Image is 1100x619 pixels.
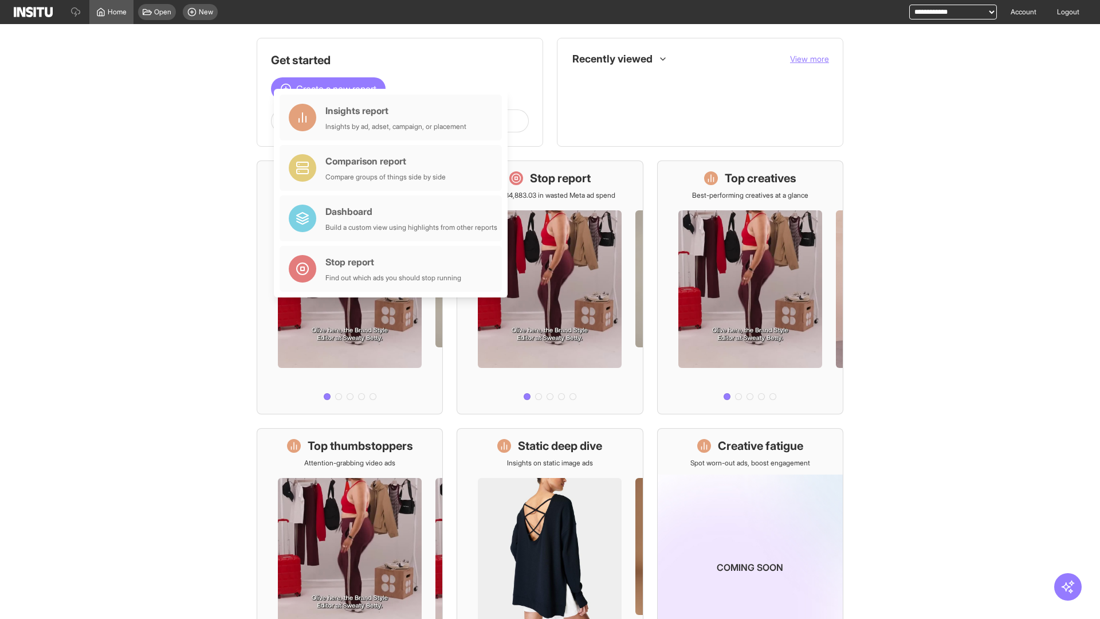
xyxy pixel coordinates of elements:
div: Find out which ads you should stop running [325,273,461,283]
p: Attention-grabbing video ads [304,459,395,468]
span: New [199,7,213,17]
button: Create a new report [271,77,386,100]
span: Create a new report [296,82,376,96]
h1: Get started [271,52,529,68]
span: View more [790,54,829,64]
p: Insights on static image ads [507,459,593,468]
a: Top creativesBest-performing creatives at a glance [657,160,843,414]
h1: Stop report [530,170,591,186]
h1: Top creatives [725,170,796,186]
img: Logo [14,7,53,17]
span: Open [154,7,171,17]
div: Build a custom view using highlights from other reports [325,223,497,232]
p: Best-performing creatives at a glance [692,191,808,200]
h1: Top thumbstoppers [308,438,413,454]
div: Compare groups of things side by side [325,173,446,182]
div: Comparison report [325,154,446,168]
a: What's live nowSee all active ads instantly [257,160,443,414]
div: Insights by ad, adset, campaign, or placement [325,122,466,131]
h1: Static deep dive [518,438,602,454]
div: Insights report [325,104,466,117]
p: Save £34,883.03 in wasted Meta ad spend [484,191,615,200]
a: Stop reportSave £34,883.03 in wasted Meta ad spend [457,160,643,414]
div: Stop report [325,255,461,269]
span: Home [108,7,127,17]
button: View more [790,53,829,65]
div: Dashboard [325,205,497,218]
